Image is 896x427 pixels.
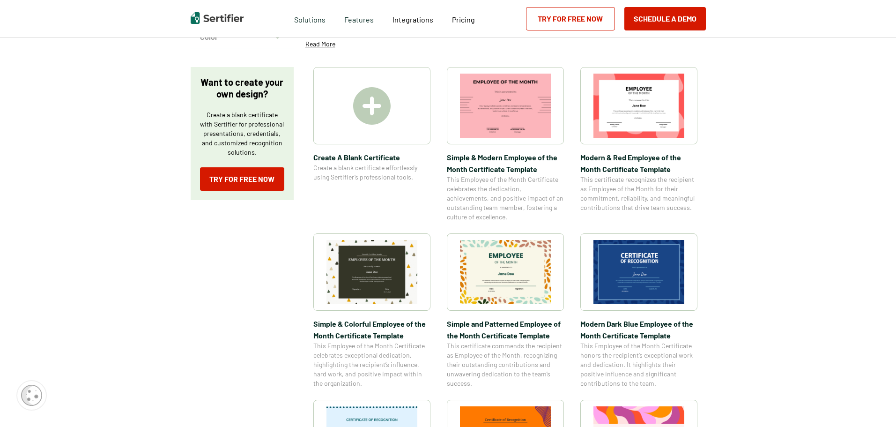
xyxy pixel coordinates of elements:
img: Create A Blank Certificate [353,87,391,125]
a: Try for Free Now [526,7,615,30]
a: Integrations [392,13,433,24]
span: Create A Blank Certificate [313,151,430,163]
span: Create a blank certificate effortlessly using Sertifier’s professional tools. [313,163,430,182]
p: Want to create your own design? [200,76,284,100]
img: Sertifier | Digital Credentialing Platform [191,12,244,24]
a: Pricing [452,13,475,24]
img: Modern & Red Employee of the Month Certificate Template [593,74,684,138]
a: Simple and Patterned Employee of the Month Certificate TemplateSimple and Patterned Employee of t... [447,233,564,388]
span: Integrations [392,15,433,24]
span: Solutions [294,13,326,24]
span: Modern & Red Employee of the Month Certificate Template [580,151,697,175]
span: This certificate recognizes the recipient as Employee of the Month for their commitment, reliabil... [580,175,697,212]
a: Modern Dark Blue Employee of the Month Certificate TemplateModern Dark Blue Employee of the Month... [580,233,697,388]
span: This Employee of the Month Certificate celebrates exceptional dedication, highlighting the recipi... [313,341,430,388]
span: This Employee of the Month Certificate celebrates the dedication, achievements, and positive impa... [447,175,564,222]
p: Create a blank certificate with Sertifier for professional presentations, credentials, and custom... [200,110,284,157]
span: This Employee of the Month Certificate honors the recipient’s exceptional work and dedication. It... [580,341,697,388]
a: Simple & Colorful Employee of the Month Certificate TemplateSimple & Colorful Employee of the Mon... [313,233,430,388]
span: Simple & Modern Employee of the Month Certificate Template [447,151,564,175]
p: Read More [305,39,335,49]
span: Pricing [452,15,475,24]
img: Simple and Patterned Employee of the Month Certificate Template [460,240,551,304]
img: Simple & Modern Employee of the Month Certificate Template [460,74,551,138]
img: Modern Dark Blue Employee of the Month Certificate Template [593,240,684,304]
span: Features [344,13,374,24]
span: Modern Dark Blue Employee of the Month Certificate Template [580,318,697,341]
a: Modern & Red Employee of the Month Certificate TemplateModern & Red Employee of the Month Certifi... [580,67,697,222]
span: Simple and Patterned Employee of the Month Certificate Template [447,318,564,341]
a: Try for Free Now [200,167,284,191]
a: Simple & Modern Employee of the Month Certificate TemplateSimple & Modern Employee of the Month C... [447,67,564,222]
span: This certificate commends the recipient as Employee of the Month, recognizing their outstanding c... [447,341,564,388]
img: Simple & Colorful Employee of the Month Certificate Template [326,240,417,304]
img: Cookie Popup Icon [21,385,42,406]
iframe: Chat Widget [849,382,896,427]
span: Simple & Colorful Employee of the Month Certificate Template [313,318,430,341]
button: Schedule a Demo [624,7,706,30]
